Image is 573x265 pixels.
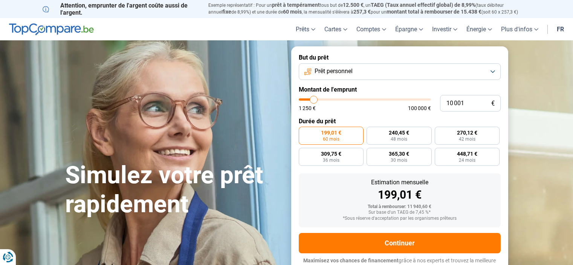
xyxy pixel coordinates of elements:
[389,151,409,156] span: 365,30 €
[497,18,543,40] a: Plus d'infos
[315,67,353,75] span: Prêt personnel
[491,100,495,107] span: €
[9,23,94,35] img: TopCompare
[353,9,371,15] span: 257,3 €
[43,2,199,16] p: Attention, emprunter de l'argent coûte aussi de l'argent.
[389,130,409,135] span: 240,45 €
[272,2,320,8] span: prêt à tempérament
[323,137,339,141] span: 60 mois
[321,130,341,135] span: 199,01 €
[321,151,341,156] span: 309,75 €
[299,118,501,125] label: Durée du prêt
[305,216,495,221] div: *Sous réserve d'acceptation par les organismes prêteurs
[408,106,431,111] span: 100 000 €
[299,233,501,253] button: Continuer
[305,204,495,210] div: Total à rembourser: 11 940,60 €
[283,9,302,15] span: 60 mois
[65,161,282,219] h1: Simulez votre prêt rapidement
[299,86,501,93] label: Montant de l'emprunt
[343,2,364,8] span: 12.500 €
[299,54,501,61] label: But du prêt
[391,137,407,141] span: 48 mois
[387,9,481,15] span: montant total à rembourser de 15.438 €
[208,2,531,15] p: Exemple représentatif : Pour un tous but de , un (taux débiteur annuel de 8,99%) et une durée de ...
[552,18,568,40] a: fr
[222,9,231,15] span: fixe
[299,106,316,111] span: 1 250 €
[391,158,407,162] span: 30 mois
[391,18,428,40] a: Épargne
[457,151,477,156] span: 448,71 €
[323,158,339,162] span: 36 mois
[459,137,475,141] span: 42 mois
[305,179,495,185] div: Estimation mensuelle
[459,158,475,162] span: 24 mois
[303,257,399,263] span: Maximisez vos chances de financement
[320,18,352,40] a: Cartes
[305,210,495,215] div: Sur base d'un TAEG de 7,45 %*
[462,18,497,40] a: Énergie
[305,189,495,201] div: 199,01 €
[299,63,501,80] button: Prêt personnel
[291,18,320,40] a: Prêts
[352,18,391,40] a: Comptes
[457,130,477,135] span: 270,12 €
[371,2,475,8] span: TAEG (Taux annuel effectif global) de 8,99%
[428,18,462,40] a: Investir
